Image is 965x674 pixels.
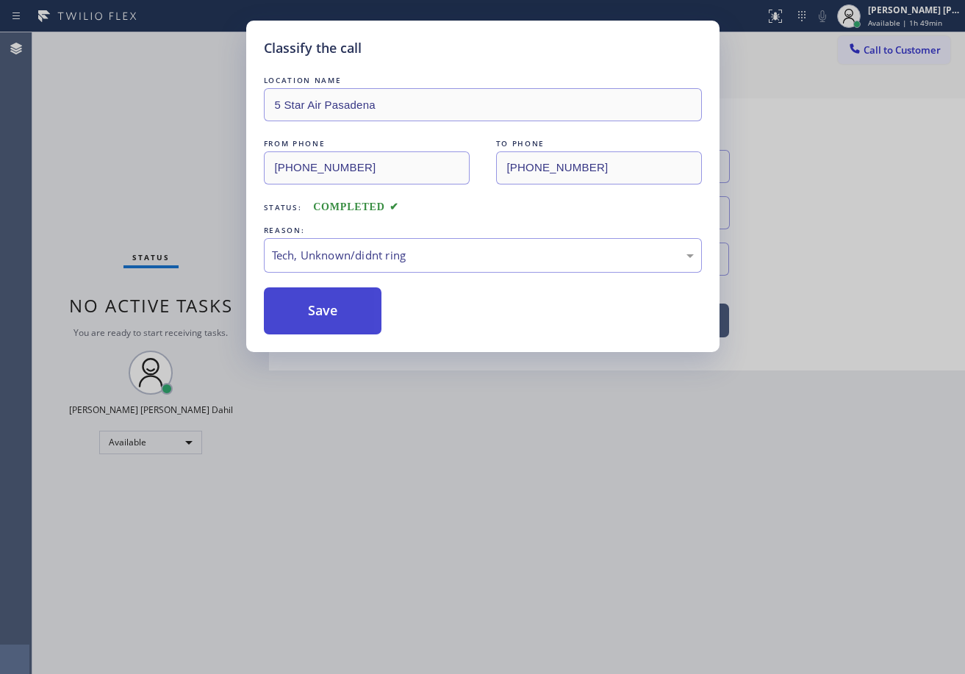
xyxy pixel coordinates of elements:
div: LOCATION NAME [264,73,702,88]
input: From phone [264,151,470,184]
input: To phone [496,151,702,184]
div: REASON: [264,223,702,238]
span: Status: [264,202,302,212]
div: FROM PHONE [264,136,470,151]
div: TO PHONE [496,136,702,151]
span: COMPLETED [313,201,398,212]
button: Save [264,287,382,334]
h5: Classify the call [264,38,362,58]
div: Tech, Unknown/didnt ring [272,247,694,264]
